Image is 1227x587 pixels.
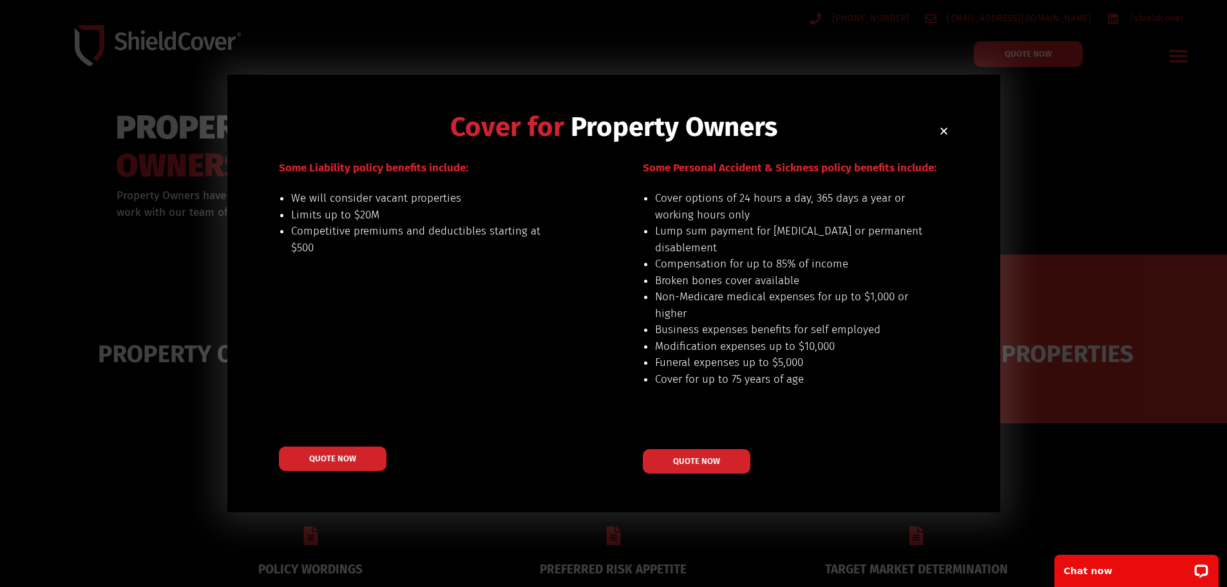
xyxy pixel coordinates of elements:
li: Lump sum payment for [MEDICAL_DATA] or permanent disablement [655,223,924,256]
span: Some Personal Accident & Sickness policy benefits include: [643,161,937,175]
iframe: LiveChat chat widget [1046,546,1227,587]
li: Non-Medicare medical expenses for up to $1,000 or higher [655,289,924,322]
li: Broken bones cover available [655,273,924,289]
li: Funeral expenses up to $5,000 [655,354,924,371]
a: Close [939,126,949,136]
a: QUOTE NOW [279,447,386,471]
li: Cover options of 24 hours a day, 365 days a year or working hours only [655,190,924,223]
li: Compensation for up to 85% of income [655,256,924,273]
li: Cover for up to 75 years of age [655,371,924,388]
li: We will consider vacant properties [291,190,560,207]
li: Modification expenses up to $10,000 [655,338,924,355]
a: QUOTE NOW [643,449,750,474]
span: QUOTE NOW [673,457,720,465]
span: Some Liability policy benefits include: [279,161,468,175]
li: Limits up to $20M [291,207,560,224]
span: QUOTE NOW [309,454,356,463]
span: Cover for [450,111,564,143]
span: Property Owners [571,111,777,143]
li: Business expenses benefits for self employed [655,322,924,338]
li: Competitive premiums and deductibles starting at $500 [291,223,560,256]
